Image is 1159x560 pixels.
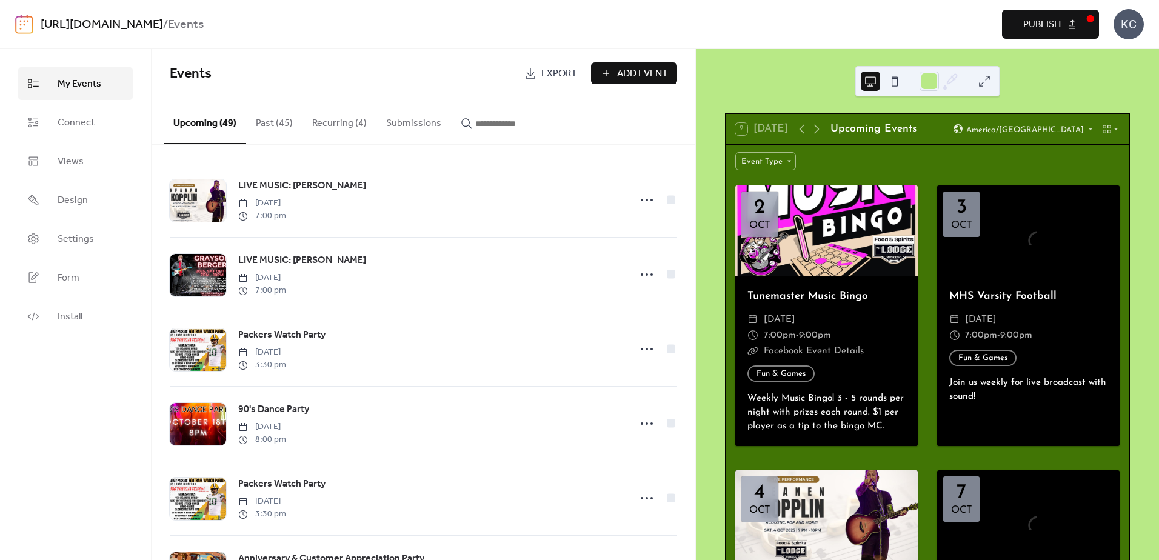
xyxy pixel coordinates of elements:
[515,62,586,84] a: Export
[1002,10,1099,39] button: Publish
[747,343,758,359] div: ​
[238,272,286,284] span: [DATE]
[238,359,286,372] span: 3:30 pm
[238,178,366,194] a: LIVE MUSIC: [PERSON_NAME]
[238,284,286,297] span: 7:00 pm
[754,482,765,502] div: 4
[238,197,286,210] span: [DATE]
[18,222,133,255] a: Settings
[591,62,677,84] button: Add Event
[58,193,88,208] span: Design
[41,13,163,36] a: [URL][DOMAIN_NAME]
[58,77,101,92] span: My Events
[302,98,376,143] button: Recurring (4)
[238,210,286,222] span: 7:00 pm
[747,327,758,343] div: ​
[951,505,972,516] div: Oct
[58,310,82,324] span: Install
[58,155,84,169] span: Views
[164,98,246,144] button: Upcoming (49)
[957,482,966,502] div: 7
[238,508,286,521] span: 3:30 pm
[749,221,770,231] div: Oct
[1000,327,1032,343] span: 9:00pm
[238,476,326,492] a: Packers Watch Party
[238,328,326,342] span: Packers Watch Party
[764,346,864,356] a: Facebook Event Details
[747,291,868,301] a: Tunemaster Music Bingo
[168,13,204,36] b: Events
[937,288,1120,304] div: MHS Varsity Football
[764,312,795,327] span: [DATE]
[18,261,133,294] a: Form
[830,121,917,137] div: Upcoming Events
[965,312,997,327] span: [DATE]
[764,327,796,343] span: 7:00pm
[18,67,133,100] a: My Events
[951,221,972,231] div: Oct
[238,421,286,433] span: [DATE]
[949,312,960,327] div: ​
[754,198,765,218] div: 2
[238,495,286,508] span: [DATE]
[238,477,326,492] span: Packers Watch Party
[238,253,366,268] a: LIVE MUSIC: [PERSON_NAME]
[15,15,33,34] img: logo
[997,327,1000,343] span: -
[58,271,79,285] span: Form
[58,116,95,130] span: Connect
[937,376,1120,404] div: Join us weekly for live broadcast with sound!
[18,145,133,178] a: Views
[238,433,286,446] span: 8:00 pm
[163,13,168,36] b: /
[735,392,918,433] div: Weekly Music Bingo! 3 - 5 rounds per night with prizes each round. $1 per player as a tip to the ...
[799,327,831,343] span: 9:00pm
[617,67,668,81] span: Add Event
[1114,9,1144,39] div: KC
[170,61,212,87] span: Events
[1023,18,1061,32] span: Publish
[966,125,1084,133] span: America/[GEOGRAPHIC_DATA]
[749,505,770,516] div: Oct
[376,98,451,143] button: Submissions
[238,402,309,418] a: 90's Dance Party
[18,300,133,333] a: Install
[949,327,960,343] div: ​
[238,179,366,193] span: LIVE MUSIC: [PERSON_NAME]
[957,198,967,218] div: 3
[246,98,302,143] button: Past (45)
[796,327,799,343] span: -
[965,327,997,343] span: 7:00pm
[18,184,133,216] a: Design
[238,327,326,343] a: Packers Watch Party
[18,106,133,139] a: Connect
[238,346,286,359] span: [DATE]
[747,312,758,327] div: ​
[58,232,94,247] span: Settings
[541,67,577,81] span: Export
